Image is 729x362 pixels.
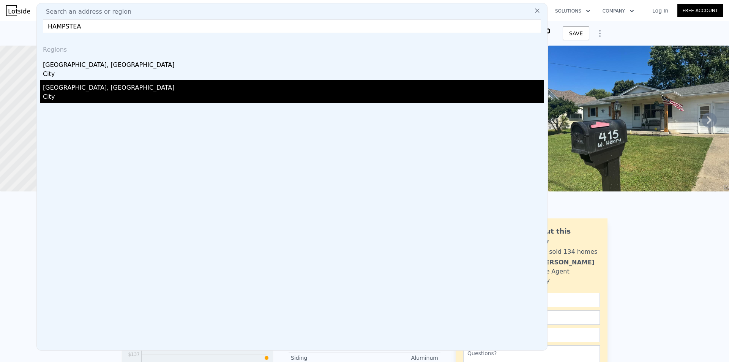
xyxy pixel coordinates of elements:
[40,39,544,57] div: Regions
[592,26,607,41] button: Show Options
[128,352,140,357] tspan: $137
[43,80,544,92] div: [GEOGRAPHIC_DATA], [GEOGRAPHIC_DATA]
[515,247,597,256] div: Emmy has sold 134 homes
[291,354,364,362] div: Siding
[677,4,723,17] a: Free Account
[515,226,600,247] div: Ask about this property
[6,5,30,16] img: Lotside
[43,19,541,33] input: Enter an address, city, region, neighborhood or zip code
[643,7,677,14] a: Log In
[43,92,544,103] div: City
[549,4,596,18] button: Solutions
[43,70,544,80] div: City
[43,57,544,70] div: [GEOGRAPHIC_DATA], [GEOGRAPHIC_DATA]
[563,27,589,40] button: SAVE
[596,4,640,18] button: Company
[364,354,438,362] div: Aluminum
[40,7,131,16] span: Search an address or region
[515,258,595,267] div: Emmy [PERSON_NAME]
